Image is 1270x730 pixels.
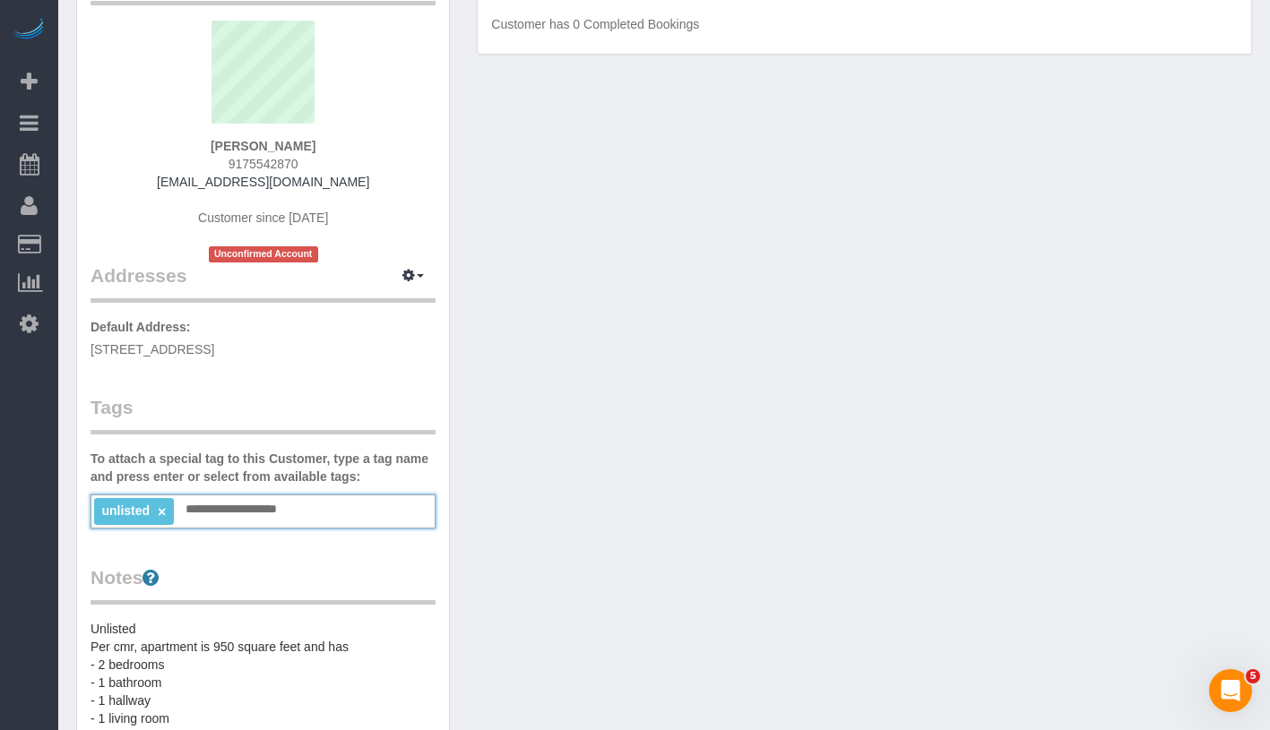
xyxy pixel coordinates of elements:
strong: [PERSON_NAME] [211,139,315,153]
span: unlisted [101,503,150,518]
a: × [158,504,166,520]
legend: Notes [91,564,436,605]
span: Unconfirmed Account [209,246,318,262]
span: 9175542870 [229,157,298,171]
a: [EMAIL_ADDRESS][DOMAIN_NAME] [157,175,369,189]
span: [STREET_ADDRESS] [91,342,214,356]
span: Customer since [DATE] [198,210,328,225]
span: 5 [1246,669,1260,683]
iframe: Intercom live chat [1209,669,1252,712]
label: To attach a special tag to this Customer, type a tag name and press enter or select from availabl... [91,450,436,485]
legend: Tags [91,394,436,434]
label: Default Address: [91,318,191,336]
img: Automaid Logo [11,18,47,43]
p: Customer has 0 Completed Bookings [491,15,1238,33]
